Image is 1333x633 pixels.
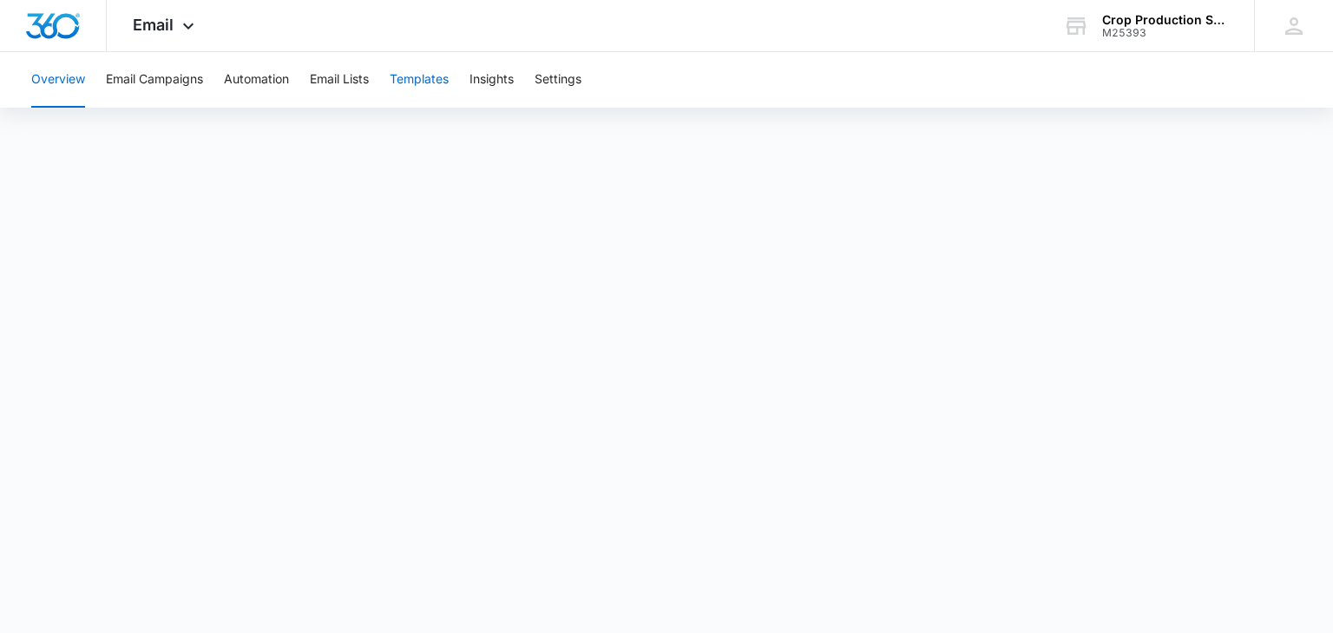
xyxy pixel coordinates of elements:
[310,52,369,108] button: Email Lists
[224,52,289,108] button: Automation
[106,52,203,108] button: Email Campaigns
[1102,27,1229,39] div: account id
[1102,13,1229,27] div: account name
[31,52,85,108] button: Overview
[535,52,581,108] button: Settings
[470,52,514,108] button: Insights
[390,52,449,108] button: Templates
[133,16,174,34] span: Email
